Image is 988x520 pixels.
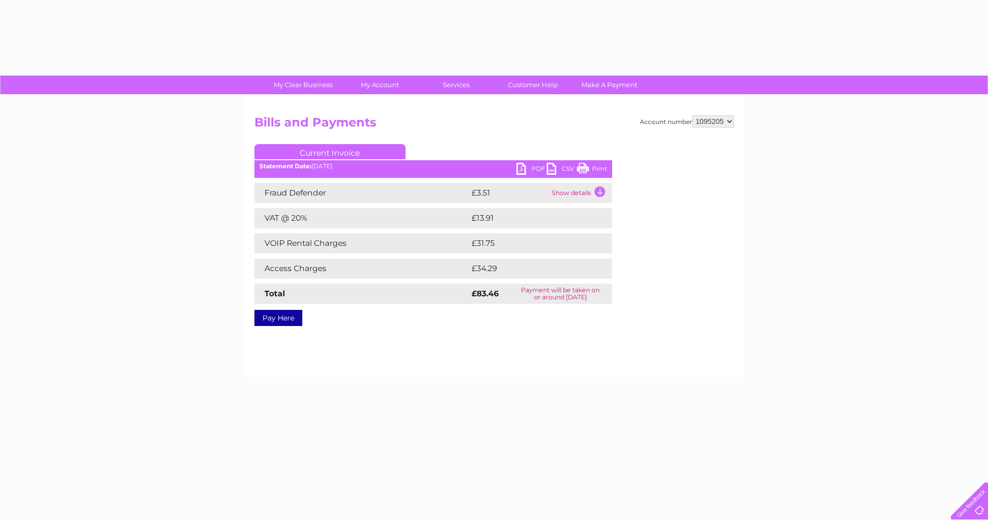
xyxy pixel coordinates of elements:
[516,163,547,177] a: PDF
[254,208,469,228] td: VAT @ 20%
[469,233,590,253] td: £31.75
[469,258,592,279] td: £34.29
[491,76,574,94] a: Customer Help
[338,76,421,94] a: My Account
[265,289,285,298] strong: Total
[509,284,612,304] td: Payment will be taken on or around [DATE]
[254,163,612,170] div: [DATE]
[254,310,302,326] a: Pay Here
[549,183,612,203] td: Show details
[568,76,651,94] a: Make A Payment
[254,115,734,135] h2: Bills and Payments
[254,144,406,159] a: Current Invoice
[469,183,549,203] td: £3.51
[547,163,577,177] a: CSV
[259,162,311,170] b: Statement Date:
[254,258,469,279] td: Access Charges
[261,76,345,94] a: My Clear Business
[415,76,498,94] a: Services
[254,233,469,253] td: VOIP Rental Charges
[640,115,734,127] div: Account number
[577,163,607,177] a: Print
[254,183,469,203] td: Fraud Defender
[472,289,499,298] strong: £83.46
[469,208,590,228] td: £13.91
